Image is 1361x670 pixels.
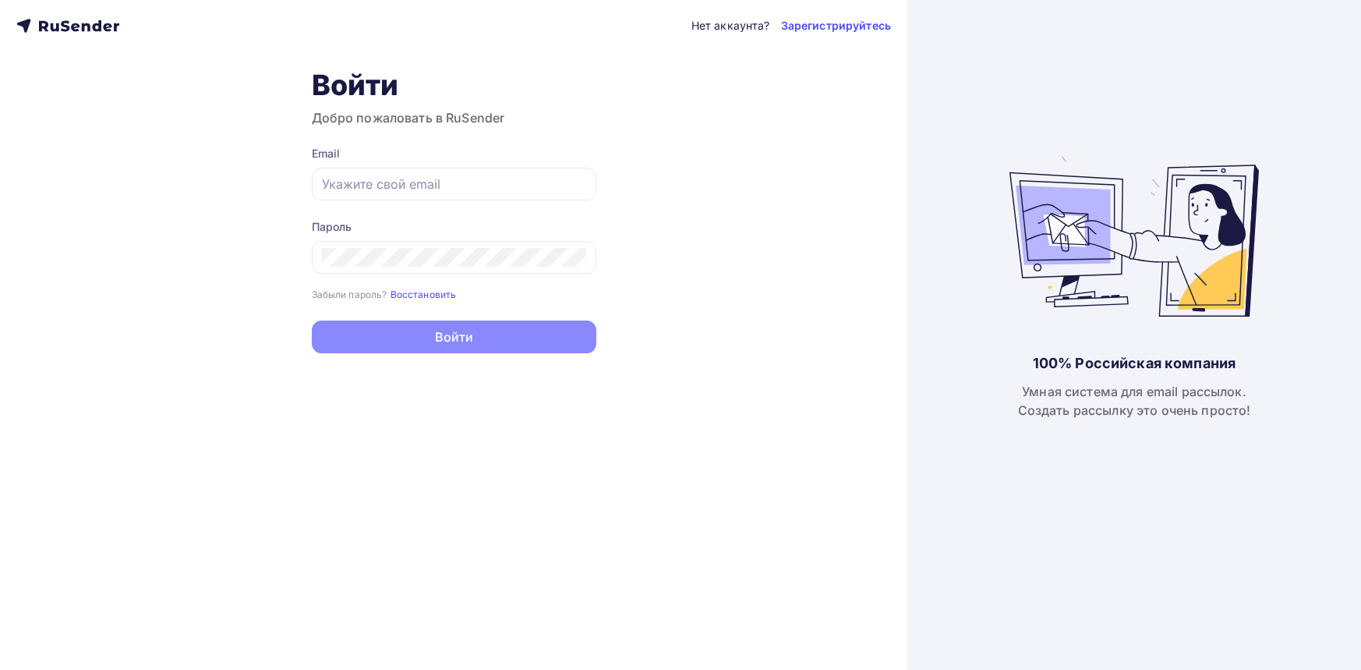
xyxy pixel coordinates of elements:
[391,289,457,300] small: Восстановить
[781,18,891,34] a: Зарегистрируйтесь
[312,68,596,102] h1: Войти
[1018,382,1251,420] div: Умная система для email рассылок. Создать рассылку это очень просто!
[1033,354,1236,373] div: 100% Российская компания
[312,146,596,161] div: Email
[312,321,596,353] button: Войти
[391,287,457,300] a: Восстановить
[312,219,596,235] div: Пароль
[322,175,586,193] input: Укажите свой email
[312,289,387,300] small: Забыли пароль?
[691,18,770,34] div: Нет аккаунта?
[312,108,596,127] h3: Добро пожаловать в RuSender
